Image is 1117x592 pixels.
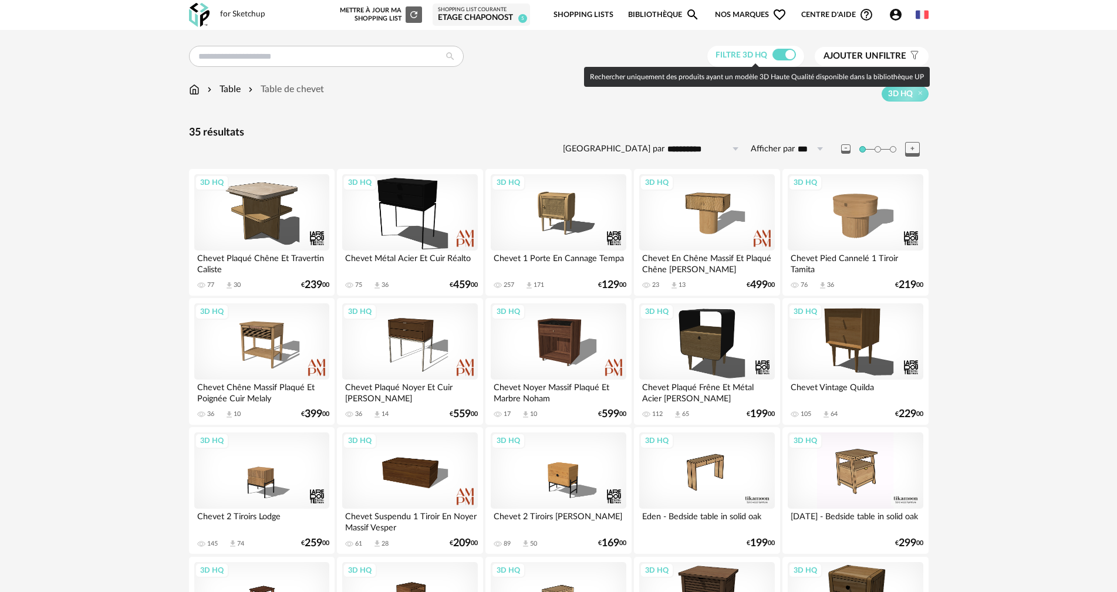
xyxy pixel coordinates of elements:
[818,281,827,290] span: Download icon
[788,380,923,403] div: Chevet Vintage Quilda
[342,380,477,403] div: Chevet Plaqué Noyer Et Cuir [PERSON_NAME]
[747,281,775,289] div: € 00
[301,410,329,418] div: € 00
[822,410,831,419] span: Download icon
[491,251,626,274] div: Chevet 1 Porte En Cannage Tempa
[194,251,329,274] div: Chevet Plaqué Chêne Et Travertin Caliste
[782,427,928,554] a: 3D HQ [DATE] - Bedside table in solid oak €29900
[342,251,477,274] div: Chevet Métal Acier Et Cuir Réalto
[750,410,768,418] span: 199
[504,540,511,548] div: 89
[686,8,700,22] span: Magnify icon
[640,563,674,578] div: 3D HQ
[189,427,335,554] a: 3D HQ Chevet 2 Tiroirs Lodge 145 Download icon 74 €25900
[453,410,471,418] span: 559
[788,433,822,448] div: 3D HQ
[450,539,478,547] div: € 00
[824,50,906,62] span: filtre
[207,281,214,289] div: 77
[220,9,265,20] div: for Sketchup
[453,281,471,289] span: 459
[491,380,626,403] div: Chevet Noyer Massif Plaqué Et Marbre Noham
[899,539,916,547] span: 299
[205,83,214,96] img: svg+xml;base64,PHN2ZyB3aWR0aD0iMTYiIGhlaWdodD0iMTYiIHZpZXdCb3g9IjAgMCAxNiAxNiIgZmlsbD0ibm9uZSIgeG...
[301,539,329,547] div: € 00
[189,298,335,425] a: 3D HQ Chevet Chêne Massif Plaqué Et Poignée Cuir Melaly 36 Download icon 10 €39900
[195,304,229,319] div: 3D HQ
[530,540,537,548] div: 50
[652,410,663,418] div: 112
[521,410,530,419] span: Download icon
[782,298,928,425] a: 3D HQ Chevet Vintage Quilda 105 Download icon 64 €22900
[640,175,674,190] div: 3D HQ
[355,281,362,289] div: 75
[518,14,527,23] span: 5
[491,175,525,190] div: 3D HQ
[815,47,929,66] button: Ajouter unfiltre Filter icon
[305,410,322,418] span: 399
[450,281,478,289] div: € 00
[491,563,525,578] div: 3D HQ
[801,281,808,289] div: 76
[652,281,659,289] div: 23
[225,410,234,419] span: Download icon
[824,52,879,60] span: Ajouter un
[189,126,929,140] div: 35 résultats
[195,175,229,190] div: 3D HQ
[195,433,229,448] div: 3D HQ
[750,539,768,547] span: 199
[715,1,787,29] span: Nos marques
[747,410,775,418] div: € 00
[889,8,903,22] span: Account Circle icon
[205,83,241,96] div: Table
[772,8,787,22] span: Heart Outline icon
[639,380,774,403] div: Chevet Plaqué Frêne Et Métal Acier [PERSON_NAME]
[491,433,525,448] div: 3D HQ
[895,539,923,547] div: € 00
[895,410,923,418] div: € 00
[554,1,613,29] a: Shopping Lists
[305,539,322,547] span: 259
[453,539,471,547] span: 209
[521,539,530,548] span: Download icon
[889,8,908,22] span: Account Circle icon
[343,563,377,578] div: 3D HQ
[189,169,335,296] a: 3D HQ Chevet Plaqué Chêne Et Travertin Caliste 77 Download icon 30 €23900
[485,298,631,425] a: 3D HQ Chevet Noyer Massif Plaqué Et Marbre Noham 17 Download icon 10 €59900
[228,539,237,548] span: Download icon
[899,410,916,418] span: 229
[485,427,631,554] a: 3D HQ Chevet 2 Tiroirs [PERSON_NAME] 89 Download icon 50 €16900
[373,539,382,548] span: Download icon
[670,281,679,290] span: Download icon
[788,509,923,532] div: [DATE] - Bedside table in solid oak
[634,427,779,554] a: 3D HQ Eden - Bedside table in solid oak €19900
[598,410,626,418] div: € 00
[598,281,626,289] div: € 00
[237,540,244,548] div: 74
[382,281,389,289] div: 36
[189,83,200,96] img: svg+xml;base64,PHN2ZyB3aWR0aD0iMTYiIGhlaWdodD0iMTciIHZpZXdCb3g9IjAgMCAxNiAxNyIgZmlsbD0ibm9uZSIgeG...
[343,175,377,190] div: 3D HQ
[716,51,767,59] span: Filtre 3D HQ
[525,281,534,290] span: Download icon
[491,509,626,532] div: Chevet 2 Tiroirs [PERSON_NAME]
[438,6,525,13] div: Shopping List courante
[640,304,674,319] div: 3D HQ
[382,410,389,418] div: 14
[628,1,700,29] a: BibliothèqueMagnify icon
[194,509,329,532] div: Chevet 2 Tiroirs Lodge
[899,281,916,289] span: 219
[343,304,377,319] div: 3D HQ
[234,410,241,418] div: 10
[906,50,920,62] span: Filter icon
[831,410,838,418] div: 64
[343,433,377,448] div: 3D HQ
[639,251,774,274] div: Chevet En Chêne Massif Et Plaqué Chêne [PERSON_NAME]
[225,281,234,290] span: Download icon
[207,410,214,418] div: 36
[750,281,768,289] span: 499
[801,8,873,22] span: Centre d'aideHelp Circle Outline icon
[504,410,511,418] div: 17
[584,67,930,87] div: Rechercher uniquement des produits ayant un modèle 3D Haute Qualité disponible dans la bibliothèq...
[485,169,631,296] a: 3D HQ Chevet 1 Porte En Cannage Tempa 257 Download icon 171 €12900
